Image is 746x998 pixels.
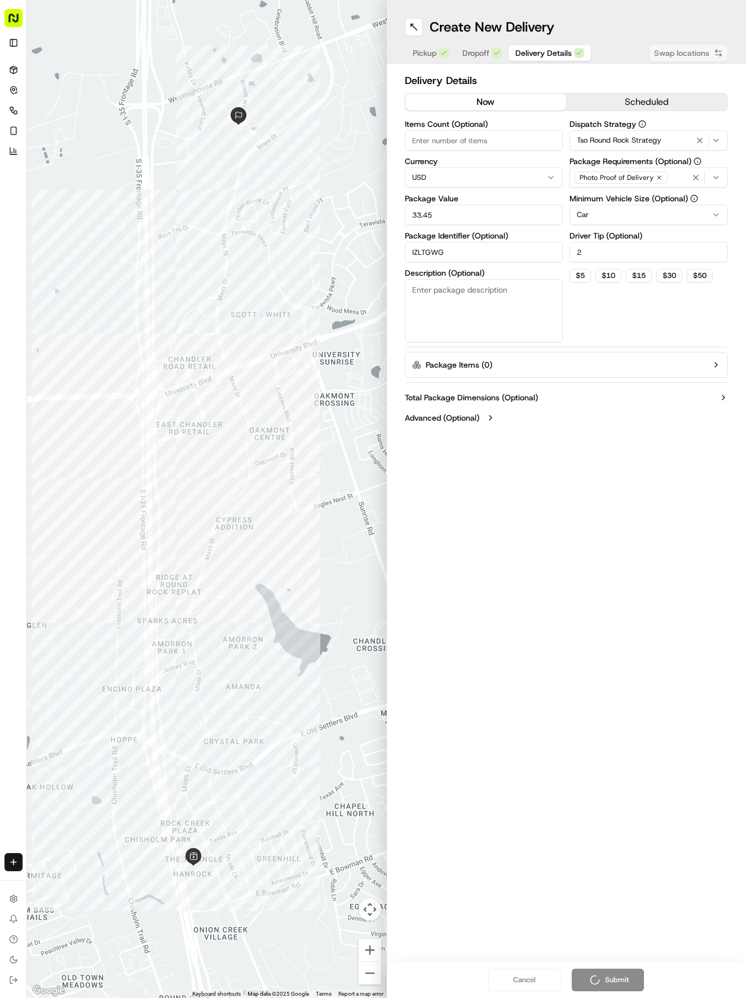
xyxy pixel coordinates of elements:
span: Dropoff [462,47,489,59]
input: Enter driver tip amount [570,242,728,262]
input: Enter number of items [405,130,563,151]
img: 1736555255976-a54dd68f-1ca7-489b-9aae-adbdc363a1c4 [11,108,32,128]
div: 📗 [11,223,20,232]
button: Photo Proof of Delivery [570,167,728,188]
a: 📗Knowledge Base [7,217,91,237]
input: Got a question? Start typing here... [29,73,203,85]
button: $10 [595,269,621,282]
label: Package Items ( 0 ) [426,359,492,370]
input: Enter package identifier [405,242,563,262]
img: 9188753566659_6852d8bf1fb38e338040_72.png [24,108,44,128]
a: 💻API Documentation [91,217,186,237]
button: Package Requirements (Optional) [694,157,701,165]
div: 💻 [95,223,104,232]
button: Dispatch Strategy [638,120,646,128]
button: Keyboard shortcuts [192,990,241,998]
button: Minimum Vehicle Size (Optional) [690,195,698,202]
button: $5 [570,269,591,282]
input: Enter package value [405,205,563,225]
div: Past conversations [11,147,76,156]
p: Welcome 👋 [11,45,205,63]
button: scheduled [566,94,727,111]
label: Package Identifier (Optional) [405,232,563,240]
label: Advanced (Optional) [405,412,479,423]
label: Package Value [405,195,563,202]
button: Map camera controls [359,898,381,921]
button: $30 [656,269,682,282]
button: $15 [626,269,652,282]
label: Items Count (Optional) [405,120,563,128]
span: Tso Round Rock Strategy [577,135,661,145]
div: We're available if you need us! [51,119,155,128]
label: Currency [405,157,563,165]
span: Pylon [112,249,136,258]
button: $50 [687,269,713,282]
span: [DATE] [162,175,185,184]
a: Open this area in Google Maps (opens a new window) [30,983,67,998]
button: See all [175,144,205,158]
span: Knowledge Base [23,222,86,233]
span: • [156,175,160,184]
button: Start new chat [192,111,205,125]
label: Package Requirements (Optional) [570,157,728,165]
img: Google [30,983,67,998]
span: Photo Proof of Delivery [580,173,654,182]
button: Zoom out [359,962,381,984]
h1: Create New Delivery [430,18,554,36]
button: Advanced (Optional) [405,412,729,423]
a: Terms (opens in new tab) [316,991,332,997]
a: Report a map error [338,991,383,997]
label: Total Package Dimensions (Optional) [405,392,538,403]
span: Delivery Details [515,47,572,59]
a: Powered byPylon [80,249,136,258]
label: Minimum Vehicle Size (Optional) [570,195,728,202]
label: Dispatch Strategy [570,120,728,128]
span: [PERSON_NAME] (Assistant Store Manager) [35,175,153,184]
h2: Delivery Details [405,73,729,89]
button: Zoom in [359,939,381,961]
span: Map data ©2025 Google [248,991,309,997]
button: Tso Round Rock Strategy [570,130,728,151]
span: API Documentation [107,222,181,233]
button: Total Package Dimensions (Optional) [405,392,729,403]
img: Hayden (Assistant Store Manager) [11,164,29,182]
button: now [405,94,567,111]
div: Start new chat [51,108,185,119]
button: Package Items (0) [405,352,729,378]
label: Driver Tip (Optional) [570,232,728,240]
img: Nash [11,11,34,34]
span: Pickup [413,47,436,59]
label: Description (Optional) [405,269,563,277]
